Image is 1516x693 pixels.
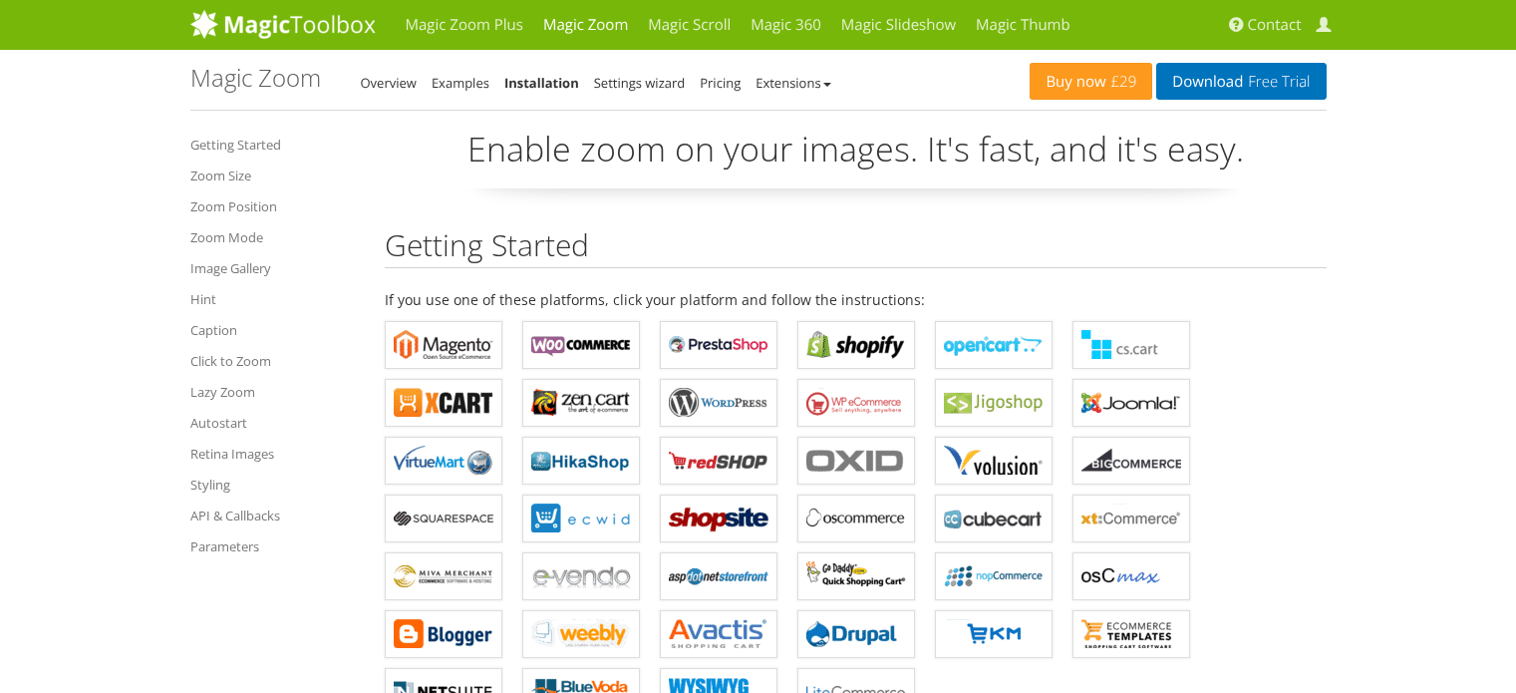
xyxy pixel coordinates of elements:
[531,504,631,533] b: Magic Zoom for ECWID
[669,330,768,360] b: Magic Zoom for PrestaShop
[797,437,915,485] a: Magic Zoom for OXID
[1072,495,1190,542] a: Magic Zoom for xt:Commerce
[190,380,355,404] a: Lazy Zoom
[531,388,631,418] b: Magic Zoom for Zen Cart
[190,411,355,435] a: Autostart
[190,473,355,497] a: Styling
[1081,504,1181,533] b: Magic Zoom for xt:Commerce
[944,330,1044,360] b: Magic Zoom for OpenCart
[935,552,1053,600] a: Magic Zoom for nopCommerce
[806,619,906,649] b: Magic Zoom for Drupal
[190,164,355,187] a: Zoom Size
[1081,388,1181,418] b: Magic Zoom for Joomla
[944,388,1044,418] b: Magic Zoom for Jigoshop
[669,504,768,533] b: Magic Zoom for ShopSite
[385,228,1327,268] h2: Getting Started
[190,318,355,342] a: Caption
[1243,74,1310,90] span: Free Trial
[394,388,493,418] b: Magic Zoom for X-Cart
[190,133,355,157] a: Getting Started
[797,610,915,658] a: Magic Zoom for Drupal
[190,534,355,558] a: Parameters
[700,74,741,92] a: Pricing
[660,495,777,542] a: Magic Zoom for ShopSite
[531,330,631,360] b: Magic Zoom for WooCommerce
[1072,379,1190,427] a: Magic Zoom for Joomla
[385,610,502,658] a: Magic Zoom for Blogger
[385,126,1327,188] p: Enable zoom on your images. It's fast, and it's easy.
[756,74,830,92] a: Extensions
[1072,437,1190,485] a: Magic Zoom for Bigcommerce
[944,504,1044,533] b: Magic Zoom for CubeCart
[806,561,906,591] b: Magic Zoom for GoDaddy Shopping Cart
[669,446,768,476] b: Magic Zoom for redSHOP
[1081,330,1181,360] b: Magic Zoom for CS-Cart
[361,74,417,92] a: Overview
[385,495,502,542] a: Magic Zoom for Squarespace
[190,194,355,218] a: Zoom Position
[944,561,1044,591] b: Magic Zoom for nopCommerce
[1156,63,1326,100] a: DownloadFree Trial
[1081,619,1181,649] b: Magic Zoom for ecommerce Templates
[531,446,631,476] b: Magic Zoom for HikaShop
[190,442,355,466] a: Retina Images
[1106,74,1137,90] span: £29
[385,437,502,485] a: Magic Zoom for VirtueMart
[935,437,1053,485] a: Magic Zoom for Volusion
[669,388,768,418] b: Magic Zoom for WordPress
[531,561,631,591] b: Magic Zoom for e-vendo
[797,379,915,427] a: Magic Zoom for WP e-Commerce
[522,610,640,658] a: Magic Zoom for Weebly
[797,321,915,369] a: Magic Zoom for Shopify
[190,287,355,311] a: Hint
[531,619,631,649] b: Magic Zoom for Weebly
[797,552,915,600] a: Magic Zoom for GoDaddy Shopping Cart
[190,225,355,249] a: Zoom Mode
[806,330,906,360] b: Magic Zoom for Shopify
[806,446,906,476] b: Magic Zoom for OXID
[669,561,768,591] b: Magic Zoom for AspDotNetStorefront
[1248,15,1302,35] span: Contact
[504,74,579,92] a: Installation
[660,610,777,658] a: Magic Zoom for Avactis
[935,610,1053,658] a: Magic Zoom for EKM
[660,379,777,427] a: Magic Zoom for WordPress
[806,504,906,533] b: Magic Zoom for osCommerce
[522,552,640,600] a: Magic Zoom for e-vendo
[806,388,906,418] b: Magic Zoom for WP e-Commerce
[594,74,686,92] a: Settings wizard
[944,619,1044,649] b: Magic Zoom for EKM
[935,379,1053,427] a: Magic Zoom for Jigoshop
[190,349,355,373] a: Click to Zoom
[385,321,502,369] a: Magic Zoom for Magento
[394,330,493,360] b: Magic Zoom for Magento
[190,9,376,39] img: MagicToolbox.com - Image tools for your website
[1030,63,1152,100] a: Buy now£29
[660,552,777,600] a: Magic Zoom for AspDotNetStorefront
[190,256,355,280] a: Image Gallery
[1072,552,1190,600] a: Magic Zoom for osCMax
[432,74,489,92] a: Examples
[522,437,640,485] a: Magic Zoom for HikaShop
[385,288,1327,311] p: If you use one of these platforms, click your platform and follow the instructions:
[660,437,777,485] a: Magic Zoom for redSHOP
[190,65,321,91] h1: Magic Zoom
[394,504,493,533] b: Magic Zoom for Squarespace
[522,379,640,427] a: Magic Zoom for Zen Cart
[669,619,768,649] b: Magic Zoom for Avactis
[385,552,502,600] a: Magic Zoom for Miva Merchant
[935,495,1053,542] a: Magic Zoom for CubeCart
[385,379,502,427] a: Magic Zoom for X-Cart
[522,321,640,369] a: Magic Zoom for WooCommerce
[394,446,493,476] b: Magic Zoom for VirtueMart
[797,495,915,542] a: Magic Zoom for osCommerce
[394,619,493,649] b: Magic Zoom for Blogger
[394,561,493,591] b: Magic Zoom for Miva Merchant
[1072,321,1190,369] a: Magic Zoom for CS-Cart
[660,321,777,369] a: Magic Zoom for PrestaShop
[190,504,355,527] a: API & Callbacks
[935,321,1053,369] a: Magic Zoom for OpenCart
[1072,610,1190,658] a: Magic Zoom for ecommerce Templates
[522,495,640,542] a: Magic Zoom for ECWID
[1081,561,1181,591] b: Magic Zoom for osCMax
